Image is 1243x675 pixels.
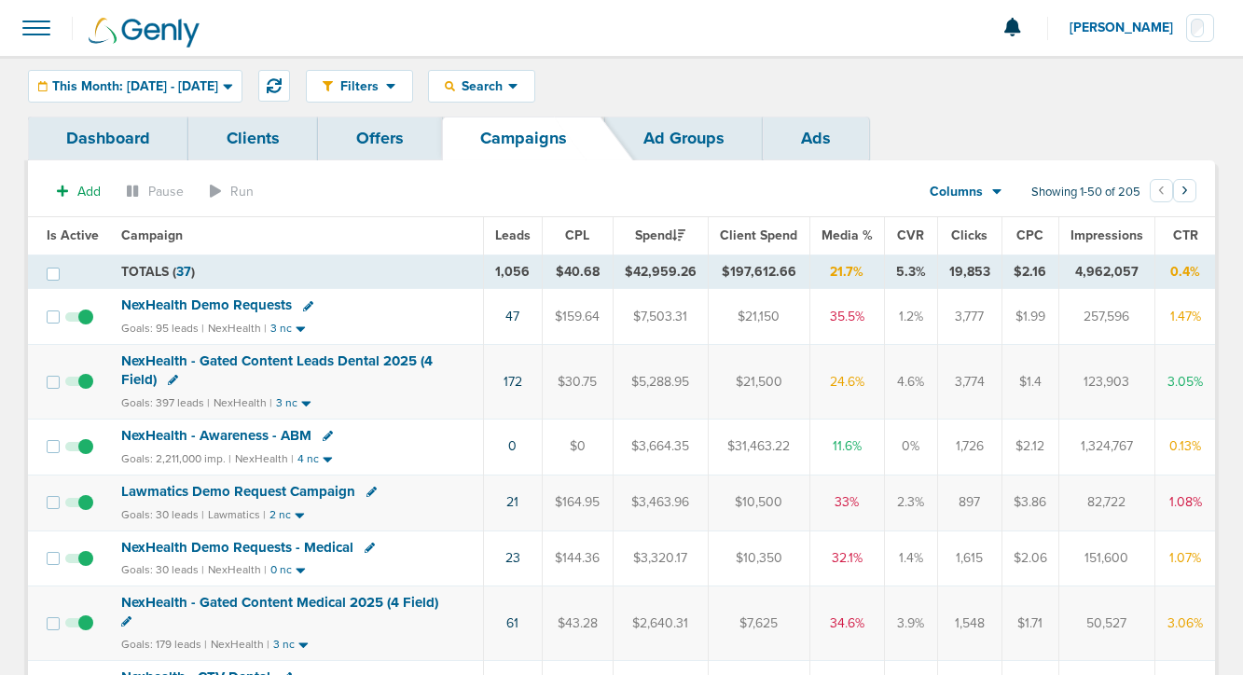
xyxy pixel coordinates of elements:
[613,586,708,660] td: $2,640.31
[1001,289,1058,345] td: $1.99
[77,184,101,200] span: Add
[565,227,589,243] span: CPL
[1016,227,1043,243] span: CPC
[708,345,809,419] td: $21,500
[121,227,183,243] span: Campaign
[297,452,319,466] small: 4 nc
[208,322,267,335] small: NexHealth |
[613,475,708,530] td: $3,463.96
[1058,289,1154,345] td: 257,596
[1058,255,1154,289] td: 4,962,057
[708,475,809,530] td: $10,500
[708,530,809,586] td: $10,350
[506,494,518,510] a: 21
[504,374,522,390] a: 172
[809,255,884,289] td: 21.7%
[121,452,231,466] small: Goals: 2,211,000 imp. |
[884,345,937,419] td: 4.6%
[121,352,433,388] span: NexHealth - Gated Content Leads Dental 2025 (4 Field)
[937,255,1001,289] td: 19,853
[270,563,292,577] small: 0 nc
[822,227,873,243] span: Media %
[884,586,937,660] td: 3.9%
[720,227,797,243] span: Client Spend
[121,638,207,652] small: Goals: 179 leads |
[542,345,613,419] td: $30.75
[937,345,1001,419] td: 3,774
[763,117,869,160] a: Ads
[708,255,809,289] td: $197,612.66
[270,322,292,336] small: 3 nc
[937,586,1001,660] td: 1,548
[1058,345,1154,419] td: 123,903
[937,475,1001,530] td: 897
[1173,227,1198,243] span: CTR
[613,255,708,289] td: $42,959.26
[635,227,685,243] span: Spend
[1154,255,1216,289] td: 0.4%
[276,396,297,410] small: 3 nc
[47,227,99,243] span: Is Active
[1058,530,1154,586] td: 151,600
[495,227,531,243] span: Leads
[333,78,386,94] span: Filters
[542,586,613,660] td: $43.28
[809,530,884,586] td: 32.1%
[613,289,708,345] td: $7,503.31
[897,227,924,243] span: CVR
[542,289,613,345] td: $159.64
[937,419,1001,475] td: 1,726
[121,396,210,410] small: Goals: 397 leads |
[930,183,983,201] span: Columns
[1058,586,1154,660] td: 50,527
[1154,419,1216,475] td: 0.13%
[121,427,311,444] span: NexHealth - Awareness - ABM
[937,530,1001,586] td: 1,615
[884,530,937,586] td: 1.4%
[1001,586,1058,660] td: $1.71
[1154,289,1216,345] td: 1.47%
[121,322,204,336] small: Goals: 95 leads |
[708,289,809,345] td: $21,150
[121,539,353,556] span: NexHealth Demo Requests - Medical
[1150,182,1196,204] ul: Pagination
[1058,475,1154,530] td: 82,722
[121,594,438,611] span: NexHealth - Gated Content Medical 2025 (4 Field)
[483,255,542,289] td: 1,056
[708,586,809,660] td: $7,625
[1070,227,1143,243] span: Impressions
[176,264,191,280] span: 37
[809,345,884,419] td: 24.6%
[208,508,266,521] small: Lawmatics |
[937,289,1001,345] td: 3,777
[613,345,708,419] td: $5,288.95
[28,117,188,160] a: Dashboard
[506,615,518,631] a: 61
[884,419,937,475] td: 0%
[1154,586,1216,660] td: 3.06%
[613,530,708,586] td: $3,320.17
[269,508,291,522] small: 2 nc
[235,452,294,465] small: NexHealth |
[455,78,508,94] span: Search
[121,483,355,500] span: Lawmatics Demo Request Campaign
[613,419,708,475] td: $3,664.35
[542,419,613,475] td: $0
[605,117,763,160] a: Ad Groups
[211,638,269,651] small: NexHealth |
[505,309,519,324] a: 47
[809,586,884,660] td: 34.6%
[121,508,204,522] small: Goals: 30 leads |
[121,296,292,313] span: NexHealth Demo Requests
[1001,419,1058,475] td: $2.12
[884,289,937,345] td: 1.2%
[884,255,937,289] td: 5.3%
[505,550,520,566] a: 23
[1058,419,1154,475] td: 1,324,767
[47,178,111,205] button: Add
[884,475,937,530] td: 2.3%
[1031,185,1140,200] span: Showing 1-50 of 205
[1154,345,1216,419] td: 3.05%
[1070,21,1186,34] span: [PERSON_NAME]
[1154,530,1216,586] td: 1.07%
